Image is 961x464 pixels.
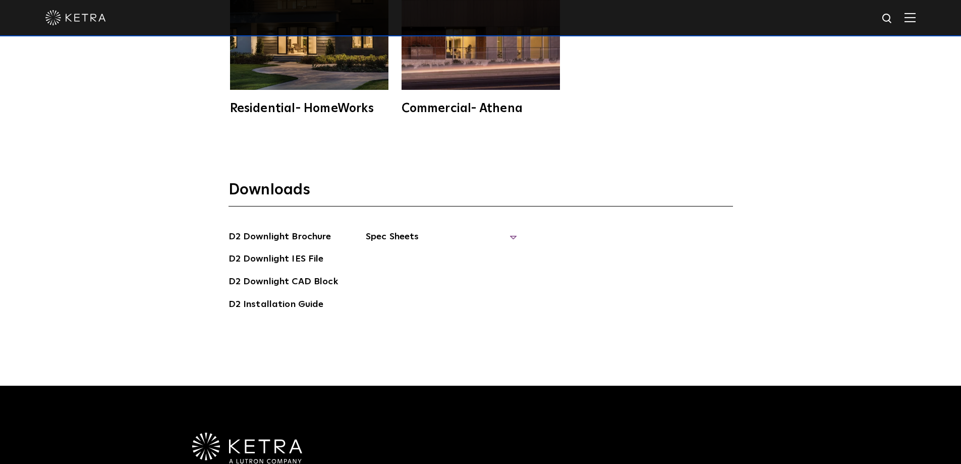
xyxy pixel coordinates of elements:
[229,275,338,291] a: D2 Downlight CAD Block
[229,252,324,268] a: D2 Downlight IES File
[229,297,324,314] a: D2 Installation Guide
[366,230,517,252] span: Spec Sheets
[229,180,733,207] h3: Downloads
[230,102,388,115] div: Residential- HomeWorks
[402,102,560,115] div: Commercial- Athena
[45,10,106,25] img: ketra-logo-2019-white
[229,230,331,246] a: D2 Downlight Brochure
[905,13,916,22] img: Hamburger%20Nav.svg
[192,433,302,464] img: Ketra-aLutronCo_White_RGB
[881,13,894,25] img: search icon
